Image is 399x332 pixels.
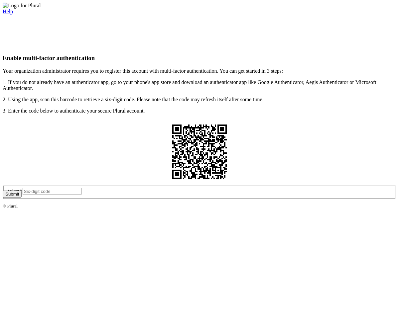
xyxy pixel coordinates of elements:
p: 1. If you do not already have an authenticator app, go to your phone's app store and download an ... [3,79,396,91]
button: Submit [3,191,22,198]
img: QR Code [167,119,232,184]
input: Six-digit code [23,188,81,195]
h3: Enable multi-factor authentication [3,54,396,62]
p: 2. Using the app, scan this barcode to retrieve a six-digit code. Please note that the code may r... [3,97,396,103]
p: Your organization administrator requires you to register this account with multi-factor authentic... [3,68,396,74]
a: Help [3,9,13,14]
small: © Plural [3,204,18,208]
label: token [8,188,23,194]
img: Logo for Plural [3,3,41,9]
p: 3. Enter the code below to authenticate your secure Plural account. [3,108,396,114]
